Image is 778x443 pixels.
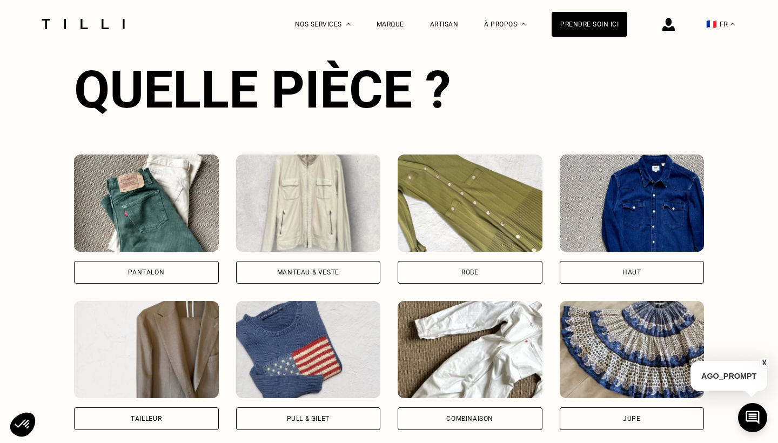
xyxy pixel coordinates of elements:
img: Tilli retouche votre Tailleur [74,301,219,398]
a: Artisan [430,21,459,28]
div: Robe [461,269,478,276]
img: Tilli retouche votre Robe [398,155,542,252]
img: Tilli retouche votre Haut [560,155,705,252]
div: Manteau & Veste [277,269,339,276]
span: 🇫🇷 [706,19,717,29]
div: Pantalon [128,269,164,276]
button: X [759,357,770,369]
div: Haut [622,269,641,276]
a: Prendre soin ici [552,12,627,37]
img: Tilli retouche votre Combinaison [398,301,542,398]
div: Quelle pièce ? [74,59,704,120]
img: Tilli retouche votre Jupe [560,301,705,398]
img: Tilli retouche votre Pantalon [74,155,219,252]
div: Pull & gilet [287,415,330,422]
div: Tailleur [131,415,162,422]
img: Tilli retouche votre Manteau & Veste [236,155,381,252]
img: Logo du service de couturière Tilli [38,19,129,29]
p: AGO_PROMPT [690,361,767,391]
img: Menu déroulant [346,23,351,25]
img: Tilli retouche votre Pull & gilet [236,301,381,398]
img: Menu déroulant à propos [521,23,526,25]
div: Combinaison [446,415,493,422]
a: Marque [377,21,404,28]
img: icône connexion [662,18,675,31]
div: Jupe [623,415,640,422]
img: menu déroulant [730,23,735,25]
